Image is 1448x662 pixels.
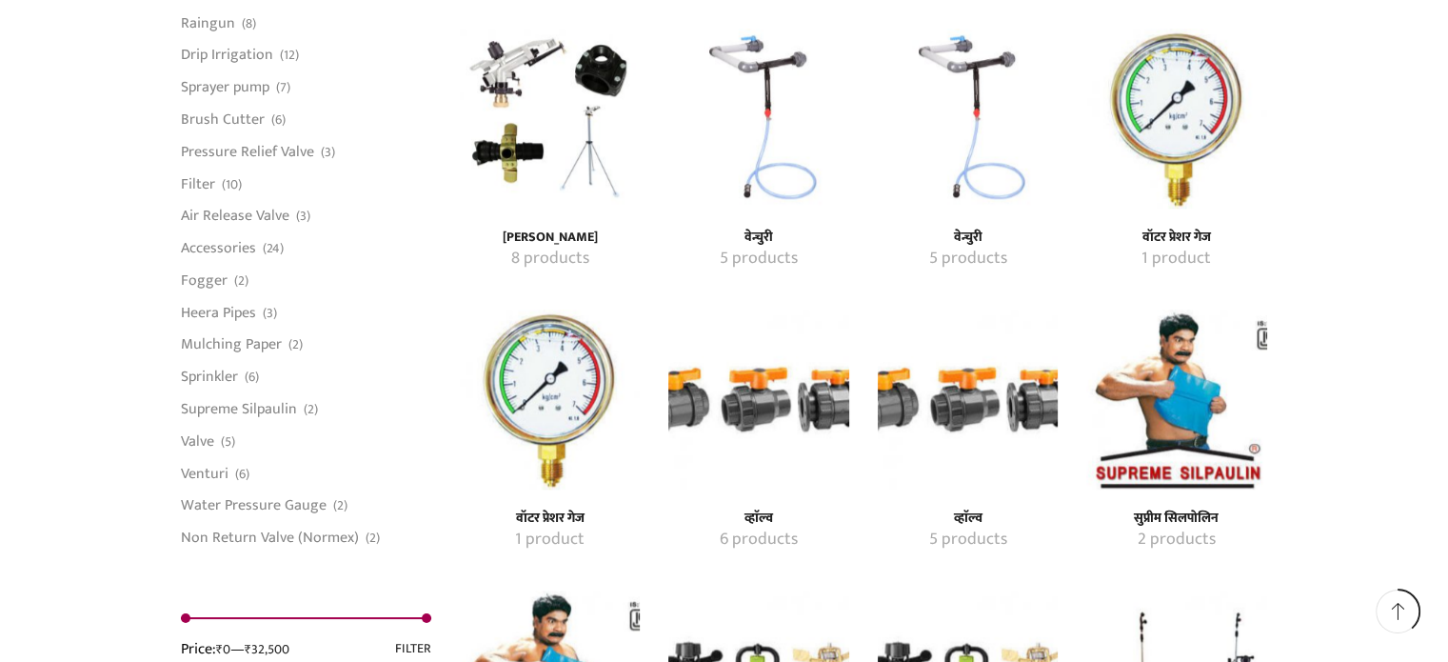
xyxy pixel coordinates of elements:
a: Supreme Silpaulin [181,393,297,426]
h4: व्हाॅल्व [689,511,827,527]
h4: [PERSON_NAME] [481,230,619,246]
a: Water Pressure Gauge [181,490,327,522]
a: Visit product category रेन गन [481,230,619,246]
a: Visit product category वॉटर प्रेशर गेज [460,310,640,490]
h4: सुप्रीम सिलपोलिन [1107,511,1245,527]
img: व्हाॅल्व [878,310,1058,490]
a: Drip Irrigation [181,39,273,71]
mark: 1 product [1141,247,1211,271]
a: Visit product category वॉटर प्रेशर गेज [481,528,619,552]
a: Heera Pipes [181,296,256,329]
a: Visit product category वेन्चुरी [668,29,848,209]
a: Visit product category व्हाॅल्व [899,511,1037,527]
h4: वॉटर प्रेशर गेज [1107,230,1245,246]
h4: वॉटर प्रेशर गेज [481,511,619,527]
span: (2) [288,335,303,354]
mark: 8 products [511,247,589,271]
span: (12) [280,46,299,65]
span: (6) [245,368,259,387]
a: Visit product category वेन्चुरी [899,230,1037,246]
img: वॉटर प्रेशर गेज [1086,29,1266,209]
span: ₹32,500 [245,638,289,660]
span: (2) [304,400,318,419]
img: सुप्रीम सिलपोलिन [1086,310,1266,490]
mark: 5 products [928,528,1006,552]
a: Fogger [181,264,228,296]
span: (5) [221,432,235,451]
a: Filter [181,168,215,200]
span: (10) [222,175,242,194]
a: Visit product category रेन गन [481,247,619,271]
a: Visit product category वेन्चुरी [689,247,827,271]
a: Raingun [181,7,235,39]
mark: 1 product [515,528,585,552]
a: Visit product category वॉटर प्रेशर गेज [1086,29,1266,209]
img: वॉटर प्रेशर गेज [460,310,640,490]
mark: 5 products [928,247,1006,271]
a: Sprayer pump [181,71,269,104]
h4: वेन्चुरी [689,230,827,246]
img: रेन गन [460,29,640,209]
a: Accessories [181,232,256,265]
span: (2) [333,496,347,515]
span: (7) [276,78,290,97]
a: Visit product category रेन गन [460,29,640,209]
a: Valve [181,425,214,457]
span: (8) [242,14,256,33]
h4: व्हाॅल्व [899,511,1037,527]
a: Venturi [181,457,228,490]
a: Visit product category सुप्रीम सिलपोलिन [1107,511,1245,527]
mark: 5 products [720,247,798,271]
a: Visit product category वॉटर प्रेशर गेज [1107,230,1245,246]
a: Visit product category वॉटर प्रेशर गेज [1107,247,1245,271]
div: Price: — [181,638,289,660]
a: Air Release Valve [181,200,289,232]
mark: 2 products [1138,528,1216,552]
a: Sprinkler [181,361,238,393]
button: Filter [395,638,431,660]
a: Visit product category वॉटर प्रेशर गेज [481,511,619,527]
span: ₹0 [216,638,230,660]
a: Visit product category व्हाॅल्व [668,310,848,490]
img: वेन्चुरी [668,29,848,209]
h4: वेन्चुरी [899,230,1037,246]
span: (6) [235,465,249,484]
span: (2) [366,529,380,548]
span: (24) [263,239,284,258]
a: Visit product category व्हाॅल्व [689,511,827,527]
a: Visit product category सुप्रीम सिलपोलिन [1107,528,1245,552]
span: (6) [271,110,286,130]
img: व्हाॅल्व [668,310,848,490]
a: Visit product category वेन्चुरी [899,247,1037,271]
img: वेन्चुरी [878,29,1058,209]
a: Non Return Valve (Normex) [181,522,359,549]
span: (3) [263,304,277,323]
span: (3) [296,207,310,226]
mark: 6 products [720,528,798,552]
a: Visit product category व्हाॅल्व [878,310,1058,490]
a: Visit product category व्हाॅल्व [899,528,1037,552]
span: (2) [234,271,248,291]
a: Visit product category व्हाॅल्व [689,528,827,552]
a: Brush Cutter [181,104,265,136]
a: Visit product category सुप्रीम सिलपोलिन [1086,310,1266,490]
span: (3) [321,143,335,162]
a: Mulching Paper [181,329,282,361]
a: Visit product category वेन्चुरी [689,230,827,246]
a: Pressure Relief Valve [181,135,314,168]
a: Visit product category वेन्चुरी [878,29,1058,209]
